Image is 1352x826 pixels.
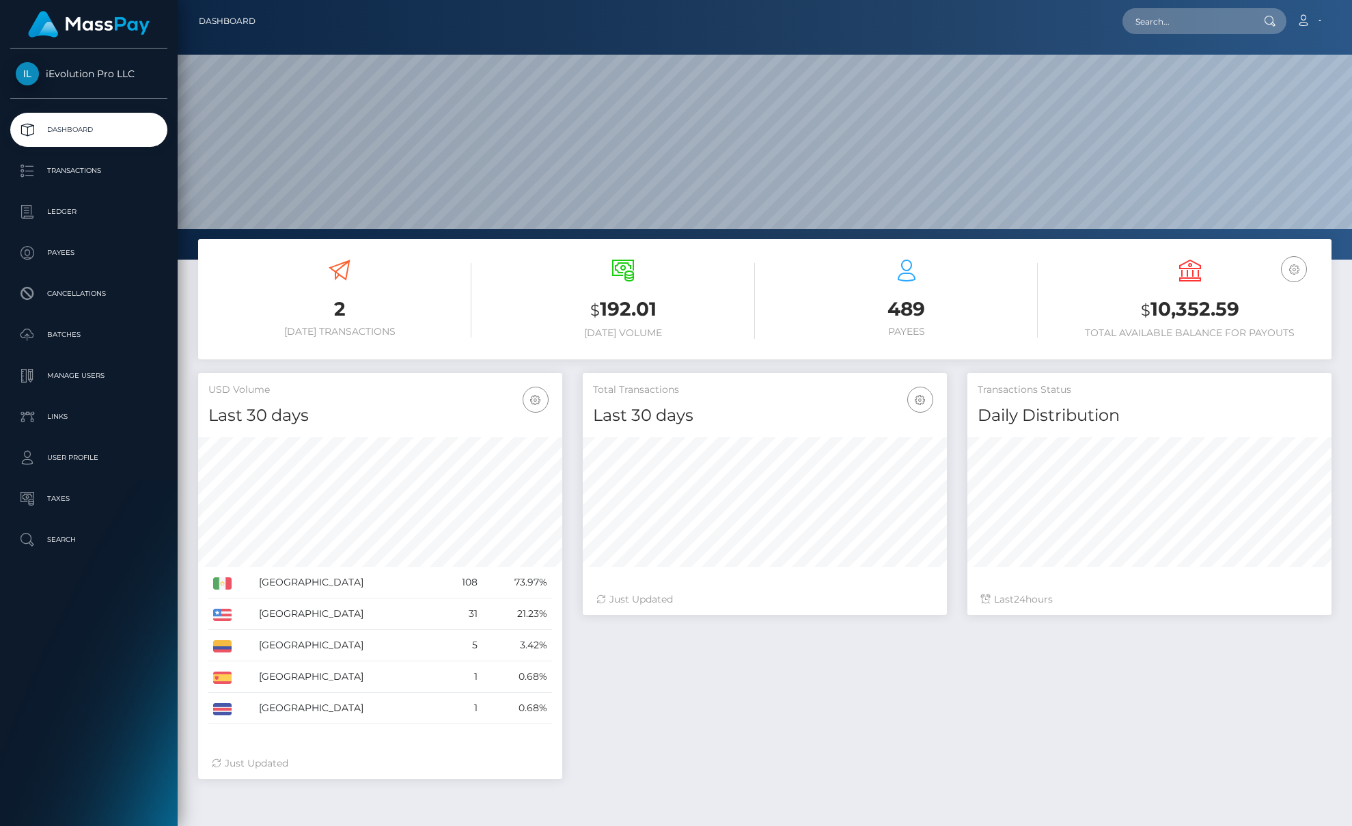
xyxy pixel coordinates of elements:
[10,195,167,229] a: Ledger
[16,529,162,550] p: Search
[208,326,471,338] h6: [DATE] Transactions
[16,161,162,181] p: Transactions
[441,693,483,724] td: 1
[16,243,162,263] p: Payees
[10,277,167,311] a: Cancellations
[978,404,1321,428] h4: Daily Distribution
[492,327,755,339] h6: [DATE] Volume
[16,62,39,85] img: iEvolution Pro LLC
[10,318,167,352] a: Batches
[1058,327,1321,339] h6: Total Available Balance for Payouts
[16,407,162,427] p: Links
[16,202,162,222] p: Ledger
[16,120,162,140] p: Dashboard
[593,383,937,397] h5: Total Transactions
[981,592,1318,607] div: Last hours
[10,441,167,475] a: User Profile
[213,703,232,715] img: CR.png
[10,236,167,270] a: Payees
[254,661,441,693] td: [GEOGRAPHIC_DATA]
[482,693,552,724] td: 0.68%
[441,630,483,661] td: 5
[28,11,150,38] img: MassPay Logo
[16,325,162,345] p: Batches
[441,598,483,630] td: 31
[16,366,162,386] p: Manage Users
[593,404,937,428] h4: Last 30 days
[208,296,471,322] h3: 2
[10,400,167,434] a: Links
[16,488,162,509] p: Taxes
[10,359,167,393] a: Manage Users
[10,482,167,516] a: Taxes
[482,630,552,661] td: 3.42%
[213,577,232,590] img: MX.png
[978,383,1321,397] h5: Transactions Status
[16,284,162,304] p: Cancellations
[254,567,441,598] td: [GEOGRAPHIC_DATA]
[492,296,755,324] h3: 192.01
[254,693,441,724] td: [GEOGRAPHIC_DATA]
[213,609,232,621] img: US.png
[482,598,552,630] td: 21.23%
[1058,296,1321,324] h3: 10,352.59
[10,113,167,147] a: Dashboard
[1141,301,1150,320] small: $
[10,154,167,188] a: Transactions
[590,301,600,320] small: $
[1122,8,1251,34] input: Search...
[441,567,483,598] td: 108
[213,672,232,684] img: ES.png
[213,640,232,652] img: CO.png
[482,661,552,693] td: 0.68%
[482,567,552,598] td: 73.97%
[208,404,552,428] h4: Last 30 days
[775,296,1038,322] h3: 489
[254,598,441,630] td: [GEOGRAPHIC_DATA]
[199,7,256,36] a: Dashboard
[775,326,1038,338] h6: Payees
[212,756,549,771] div: Just Updated
[10,523,167,557] a: Search
[254,630,441,661] td: [GEOGRAPHIC_DATA]
[596,592,933,607] div: Just Updated
[10,68,167,80] span: iEvolution Pro LLC
[208,383,552,397] h5: USD Volume
[16,448,162,468] p: User Profile
[1014,593,1025,605] span: 24
[441,661,483,693] td: 1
